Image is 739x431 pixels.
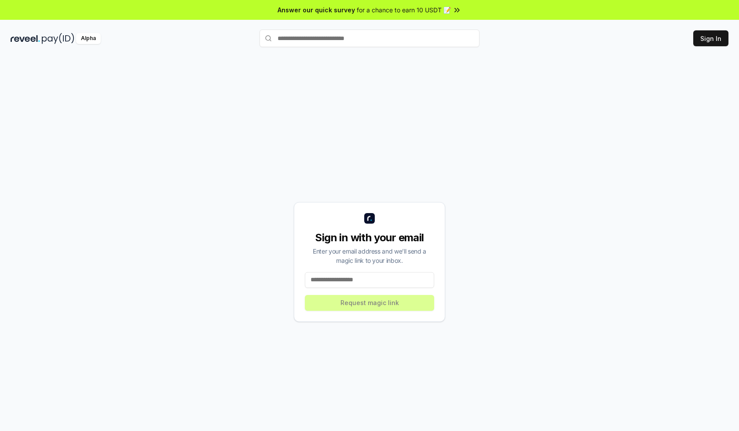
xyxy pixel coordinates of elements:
[278,5,355,15] span: Answer our quick survey
[76,33,101,44] div: Alpha
[693,30,728,46] button: Sign In
[357,5,451,15] span: for a chance to earn 10 USDT 📝
[11,33,40,44] img: reveel_dark
[42,33,74,44] img: pay_id
[305,247,434,265] div: Enter your email address and we’ll send a magic link to your inbox.
[305,231,434,245] div: Sign in with your email
[364,213,375,224] img: logo_small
